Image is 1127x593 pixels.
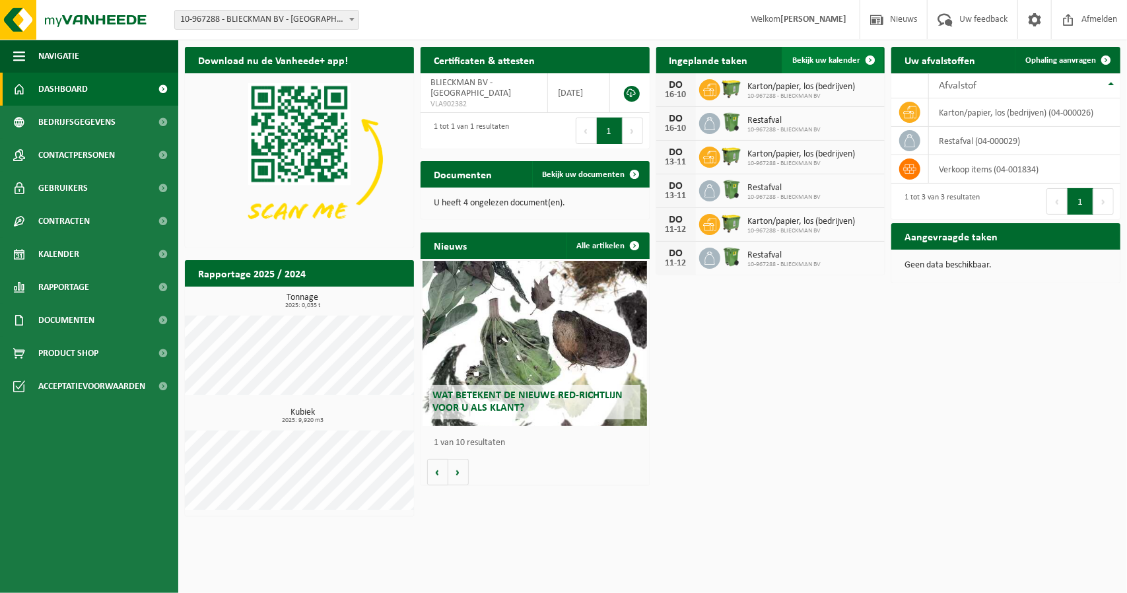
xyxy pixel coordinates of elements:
h3: Kubiek [191,408,414,424]
span: Ophaling aanvragen [1025,56,1096,65]
p: 1 van 10 resultaten [434,438,643,448]
h2: Uw afvalstoffen [891,47,988,73]
div: 1 tot 1 van 1 resultaten [427,116,509,145]
a: Bekijk rapportage [316,286,413,312]
div: 13-11 [663,192,689,201]
span: Product Shop [38,337,98,370]
p: Geen data beschikbaar. [905,261,1107,270]
span: Restafval [748,183,821,193]
td: [DATE] [548,73,610,113]
div: 13-11 [663,158,689,167]
span: 10-967288 - BLIECKMAN BV [748,126,821,134]
td: verkoop items (04-001834) [929,155,1120,184]
img: WB-1100-HPE-GN-50 [720,77,743,100]
h2: Ingeplande taken [656,47,761,73]
button: Next [1093,188,1114,215]
div: DO [663,114,689,124]
span: Acceptatievoorwaarden [38,370,145,403]
td: karton/papier, los (bedrijven) (04-000026) [929,98,1120,127]
a: Ophaling aanvragen [1015,47,1119,73]
span: 2025: 0,035 t [191,302,414,309]
span: 10-967288 - BLIECKMAN BV [748,227,856,235]
div: 11-12 [663,225,689,234]
span: Documenten [38,304,94,337]
span: Restafval [748,250,821,261]
span: VLA902382 [430,99,538,110]
span: Rapportage [38,271,89,304]
button: Next [623,118,643,144]
span: Bekijk uw documenten [543,170,625,179]
div: 16-10 [663,90,689,100]
div: 11-12 [663,259,689,268]
img: Download de VHEPlus App [185,73,414,245]
button: 1 [597,118,623,144]
strong: [PERSON_NAME] [780,15,846,24]
span: Bedrijfsgegevens [38,106,116,139]
h3: Tonnage [191,293,414,309]
a: Wat betekent de nieuwe RED-richtlijn voor u als klant? [423,261,647,426]
h2: Rapportage 2025 / 2024 [185,260,319,286]
span: Contracten [38,205,90,238]
span: 10-967288 - BLIECKMAN BV - STEENKERKE [174,10,359,30]
button: Vorige [427,459,448,485]
a: Bekijk uw documenten [532,161,648,188]
span: 10-967288 - BLIECKMAN BV [748,92,856,100]
button: Volgende [448,459,469,485]
div: 16-10 [663,124,689,133]
a: Bekijk uw kalender [782,47,883,73]
p: U heeft 4 ongelezen document(en). [434,199,636,208]
h2: Documenten [421,161,505,187]
span: Kalender [38,238,79,271]
div: DO [663,147,689,158]
span: Bekijk uw kalender [792,56,860,65]
img: WB-0370-HPE-GN-50 [720,111,743,133]
span: BLIECKMAN BV - [GEOGRAPHIC_DATA] [430,78,511,98]
div: 1 tot 3 van 3 resultaten [898,187,980,216]
td: restafval (04-000029) [929,127,1120,155]
span: Afvalstof [939,81,976,91]
span: 10-967288 - BLIECKMAN BV [748,160,856,168]
span: Dashboard [38,73,88,106]
h2: Nieuws [421,232,480,258]
img: WB-0370-HPE-GN-50 [720,178,743,201]
div: DO [663,181,689,192]
span: Gebruikers [38,172,88,205]
a: Alle artikelen [566,232,648,259]
span: Karton/papier, los (bedrijven) [748,217,856,227]
span: 2025: 9,920 m3 [191,417,414,424]
div: DO [663,248,689,259]
span: Navigatie [38,40,79,73]
h2: Download nu de Vanheede+ app! [185,47,361,73]
span: 10-967288 - BLIECKMAN BV - STEENKERKE [175,11,359,29]
span: 10-967288 - BLIECKMAN BV [748,193,821,201]
span: Restafval [748,116,821,126]
span: Karton/papier, los (bedrijven) [748,82,856,92]
span: Wat betekent de nieuwe RED-richtlijn voor u als klant? [432,390,623,413]
div: DO [663,215,689,225]
button: 1 [1068,188,1093,215]
h2: Certificaten & attesten [421,47,548,73]
h2: Aangevraagde taken [891,223,1011,249]
button: Previous [576,118,597,144]
span: Contactpersonen [38,139,115,172]
img: WB-1100-HPE-GN-50 [720,212,743,234]
img: WB-0370-HPE-GN-50 [720,246,743,268]
img: WB-1100-HPE-GN-50 [720,145,743,167]
span: 10-967288 - BLIECKMAN BV [748,261,821,269]
div: DO [663,80,689,90]
button: Previous [1046,188,1068,215]
span: Karton/papier, los (bedrijven) [748,149,856,160]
